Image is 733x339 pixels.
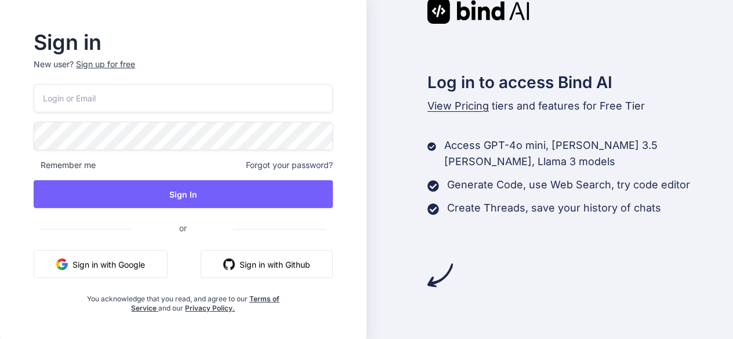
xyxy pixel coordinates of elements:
div: You acknowledge that you read, and agree to our and our [84,287,283,313]
p: Access GPT-4o mini, [PERSON_NAME] 3.5 [PERSON_NAME], Llama 3 models [444,137,733,170]
a: Terms of Service [131,294,280,312]
span: Forgot your password? [246,159,333,171]
p: Generate Code, use Web Search, try code editor [447,177,690,193]
button: Sign in with Google [34,250,168,278]
div: Sign up for free [76,59,135,70]
img: github [223,258,235,270]
p: Create Threads, save your history of chats [447,200,661,216]
p: tiers and features for Free Tier [427,98,733,114]
h2: Log in to access Bind AI [427,70,733,94]
input: Login or Email [34,84,332,112]
span: View Pricing [427,100,489,112]
button: Sign in with Github [201,250,333,278]
img: google [56,258,68,270]
span: or [133,214,233,242]
button: Sign In [34,180,332,208]
img: arrow [427,263,453,288]
p: New user? [34,59,332,84]
span: Remember me [34,159,96,171]
a: Privacy Policy. [185,304,235,312]
h2: Sign in [34,33,332,52]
